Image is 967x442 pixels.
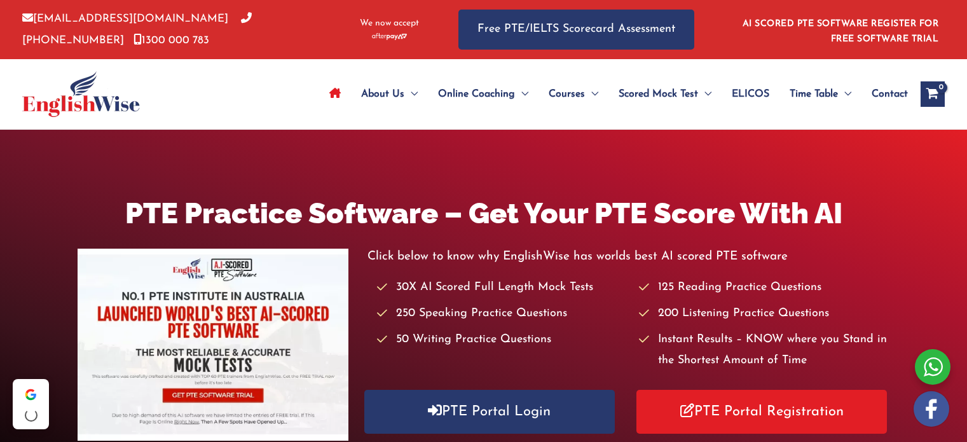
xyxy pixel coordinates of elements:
[639,303,889,324] li: 200 Listening Practice Questions
[377,303,628,324] li: 250 Speaking Practice Questions
[722,72,779,116] a: ELICOS
[438,72,515,116] span: Online Coaching
[367,246,890,267] p: Click below to know why EnglishWise has worlds best AI scored PTE software
[790,72,838,116] span: Time Table
[364,390,615,434] a: PTE Portal Login
[698,72,711,116] span: Menu Toggle
[538,72,608,116] a: CoursesMenu Toggle
[639,277,889,298] li: 125 Reading Practice Questions
[838,72,851,116] span: Menu Toggle
[377,329,628,350] li: 50 Writing Practice Questions
[22,13,228,24] a: [EMAIL_ADDRESS][DOMAIN_NAME]
[78,249,348,441] img: pte-institute-main
[549,72,585,116] span: Courses
[134,35,209,46] a: 1300 000 783
[78,193,890,233] h1: PTE Practice Software – Get Your PTE Score With AI
[22,13,252,45] a: [PHONE_NUMBER]
[404,72,418,116] span: Menu Toggle
[428,72,538,116] a: Online CoachingMenu Toggle
[735,9,945,50] aside: Header Widget 1
[921,81,945,107] a: View Shopping Cart, empty
[22,71,140,117] img: cropped-ew-logo
[639,329,889,372] li: Instant Results – KNOW where you Stand in the Shortest Amount of Time
[319,72,908,116] nav: Site Navigation: Main Menu
[377,277,628,298] li: 30X AI Scored Full Length Mock Tests
[458,10,694,50] a: Free PTE/IELTS Scorecard Assessment
[608,72,722,116] a: Scored Mock TestMenu Toggle
[914,391,949,427] img: white-facebook.png
[515,72,528,116] span: Menu Toggle
[732,72,769,116] span: ELICOS
[361,72,404,116] span: About Us
[872,72,908,116] span: Contact
[351,72,428,116] a: About UsMenu Toggle
[636,390,887,434] a: PTE Portal Registration
[372,33,407,40] img: Afterpay-Logo
[779,72,861,116] a: Time TableMenu Toggle
[619,72,698,116] span: Scored Mock Test
[861,72,908,116] a: Contact
[360,17,419,30] span: We now accept
[743,19,939,44] a: AI SCORED PTE SOFTWARE REGISTER FOR FREE SOFTWARE TRIAL
[585,72,598,116] span: Menu Toggle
